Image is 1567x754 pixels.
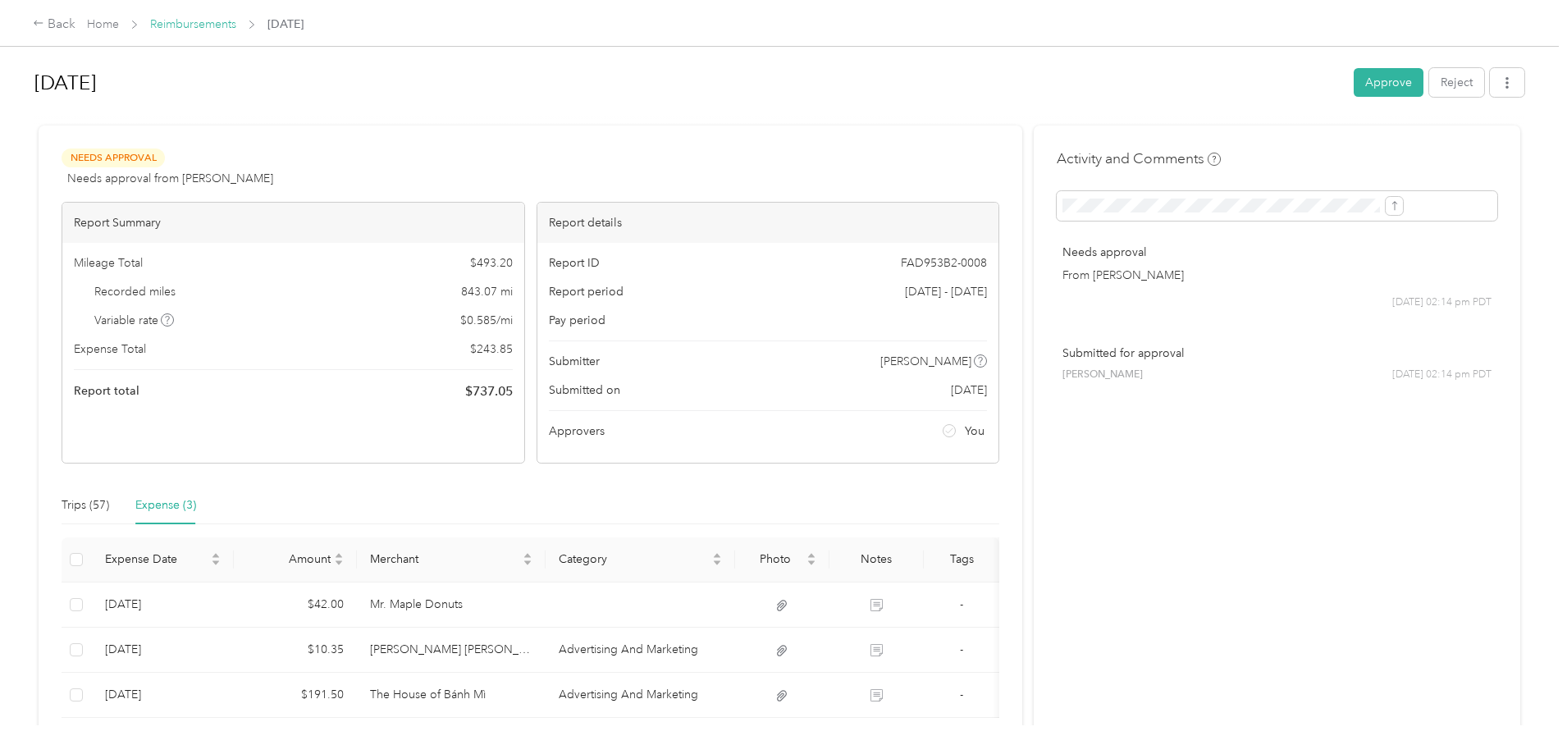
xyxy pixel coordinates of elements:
div: Expense (3) [135,496,196,514]
td: The House of Bánh Mì [357,673,546,718]
span: caret-down [334,558,344,568]
p: From [PERSON_NAME] [1062,267,1492,284]
td: $10.35 [234,628,357,673]
span: Report ID [549,254,600,272]
div: Report details [537,203,999,243]
span: [DATE] [267,16,304,33]
iframe: Everlance-gr Chat Button Frame [1475,662,1567,754]
span: Expense Total [74,340,146,358]
span: caret-up [334,551,344,560]
th: Merchant [357,537,546,583]
th: Tags [924,537,999,583]
button: Reject [1429,68,1484,97]
span: caret-up [712,551,722,560]
th: Expense Date [92,537,234,583]
span: - [960,688,963,701]
span: [DATE] 02:14 pm PDT [1392,295,1492,310]
span: FAD953B2-0008 [901,254,987,272]
span: caret-up [806,551,816,560]
td: - [924,628,999,673]
span: 843.07 mi [461,283,513,300]
span: $ 493.20 [470,254,513,272]
span: $ 0.585 / mi [460,312,513,329]
span: Recorded miles [94,283,176,300]
p: Needs approval [1062,244,1492,261]
span: Expense Date [105,552,208,566]
span: caret-down [712,558,722,568]
span: caret-down [806,558,816,568]
td: $191.50 [234,673,357,718]
span: Category [559,552,709,566]
h4: Activity and Comments [1057,149,1221,169]
button: Approve [1354,68,1423,97]
span: Approvers [549,423,605,440]
span: Report total [74,382,139,400]
div: Tags [937,552,986,566]
span: caret-up [523,551,532,560]
span: Pay period [549,312,605,329]
span: caret-up [211,551,221,560]
a: Reimbursements [150,17,236,31]
td: Advertising And Marketing [546,673,735,718]
td: $42.00 [234,583,357,628]
span: [DATE] - [DATE] [905,283,987,300]
td: - [924,673,999,718]
span: Needs Approval [62,149,165,167]
span: Merchant [370,552,520,566]
span: $ 737.05 [465,382,513,401]
div: Report Summary [62,203,524,243]
h1: Aug 2025 [34,63,1342,103]
th: Amount [234,537,357,583]
span: Needs approval from [PERSON_NAME] [67,170,273,187]
th: Notes [829,537,924,583]
span: caret-down [523,558,532,568]
td: Fred Meyer [357,628,546,673]
p: Submitted for approval [1062,345,1492,362]
span: You [965,423,985,440]
td: 8-20-2025 [92,673,234,718]
span: - [960,642,963,656]
span: $ 243.85 [470,340,513,358]
th: Photo [735,537,829,583]
span: caret-down [211,558,221,568]
span: Report period [549,283,624,300]
div: Trips (57) [62,496,109,514]
span: - [960,597,963,611]
span: Submitter [549,353,600,370]
td: 8-31-2025 [92,583,234,628]
span: [DATE] 02:14 pm PDT [1392,368,1492,382]
td: Advertising And Marketing [546,628,735,673]
span: [PERSON_NAME] [1062,368,1143,382]
td: Mr. Maple Donuts [357,583,546,628]
span: Mileage Total [74,254,143,272]
td: - [924,583,999,628]
span: Submitted on [549,382,620,399]
span: Amount [247,552,331,566]
th: Category [546,537,735,583]
a: Home [87,17,119,31]
span: Variable rate [94,312,175,329]
td: 8-20-2025 [92,628,234,673]
span: Photo [748,552,803,566]
span: [DATE] [951,382,987,399]
div: Back [33,15,75,34]
span: [PERSON_NAME] [880,353,971,370]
